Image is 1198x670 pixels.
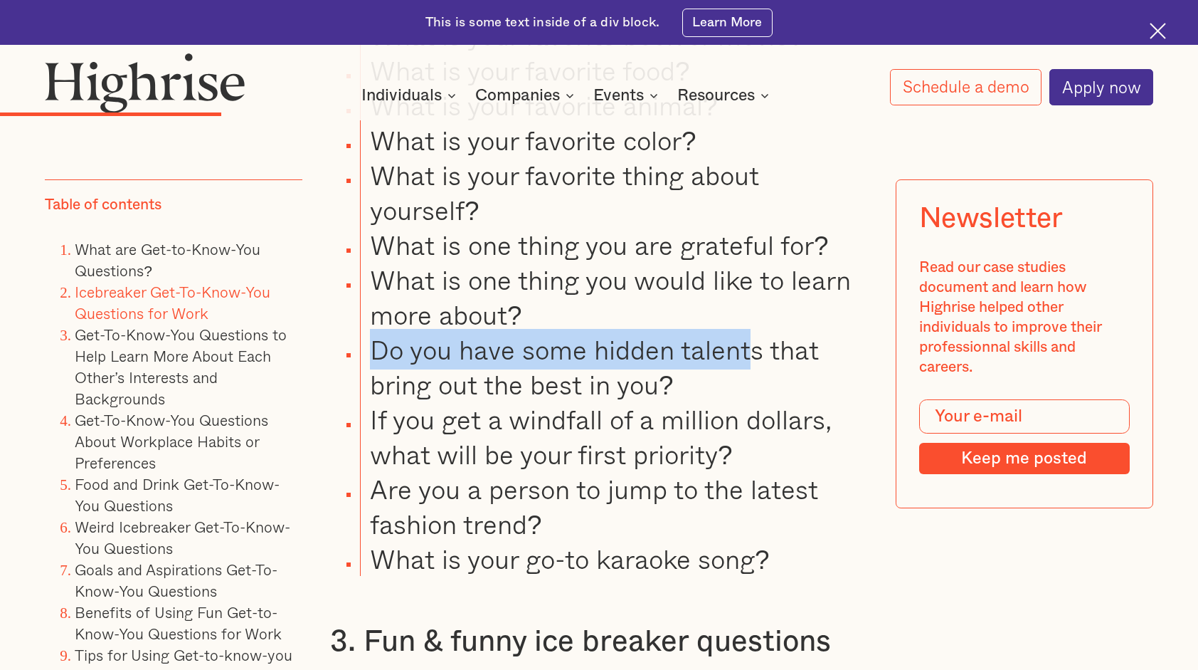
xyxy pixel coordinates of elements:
div: Newsletter [919,203,1063,236]
div: Resources [677,87,773,104]
a: Apply now [1049,69,1153,105]
div: Events [593,87,662,104]
a: Learn More [682,9,773,37]
li: If you get a windfall of a million dollars, what will be your first priority? [360,402,868,471]
a: Weird Icebreaker Get-To-Know-You Questions [75,516,290,560]
a: Goals and Aspirations Get-To-Know-You Questions [75,559,277,603]
div: Individuals [361,87,442,104]
a: Schedule a demo [890,69,1041,105]
li: What is one thing you would like to learn more about? [360,262,868,332]
img: Highrise logo [45,53,245,113]
div: Companies [475,87,560,104]
a: Icebreaker Get-To-Know-You Questions for Work [75,281,270,325]
a: Benefits of Using Fun Get-to-Know-You Questions for Work [75,602,282,646]
li: What is your go-to karaoke song? [360,541,868,576]
div: Individuals [361,87,460,104]
img: Cross icon [1150,23,1166,39]
li: What is your favorite thing about yourself? [360,157,868,227]
form: Modal Form [919,400,1130,475]
a: What are Get-to-Know-You Questions? [75,239,260,283]
h3: 3. Fun & funny ice breaker questions [330,623,868,661]
div: This is some text inside of a div block. [425,14,659,31]
li: Are you a person to jump to the latest fashion trend? [360,471,868,541]
div: Events [593,87,644,104]
input: Keep me posted [919,443,1130,474]
div: Companies [475,87,578,104]
li: Do you have some hidden talents that bring out the best in you? [360,332,868,402]
div: Table of contents [45,196,161,216]
a: Get-To-Know-You Questions About Workplace Habits or Preferences [75,409,268,475]
input: Your e-mail [919,400,1130,434]
li: What is your favorite color? [360,122,868,157]
a: Get-To-Know-You Questions to Help Learn More About Each Other’s Interests and Backgrounds [75,324,287,411]
div: Resources [677,87,755,104]
div: Read our case studies document and learn how Highrise helped other individuals to improve their p... [919,258,1130,378]
a: Food and Drink Get-To-Know-You Questions [75,473,280,518]
li: What is one thing you are grateful for? [360,227,868,262]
